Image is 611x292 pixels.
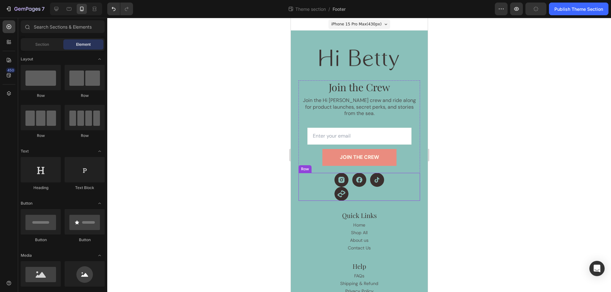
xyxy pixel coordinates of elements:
[294,6,327,12] span: Theme section
[65,185,105,191] div: Text Block
[21,185,61,191] div: Heading
[21,93,61,98] div: Row
[21,20,105,33] input: Search Sections & Elements
[95,146,105,156] span: Toggle open
[95,54,105,64] span: Toggle open
[35,42,49,47] span: Section
[65,93,105,98] div: Row
[21,148,29,154] span: Text
[21,56,33,62] span: Layout
[333,6,346,12] span: Footer
[21,200,32,206] span: Button
[65,133,105,139] div: Row
[21,253,32,258] span: Media
[65,237,105,243] div: Button
[589,261,605,276] div: Open Intercom Messenger
[21,133,61,139] div: Row
[95,250,105,261] span: Toggle open
[76,42,91,47] span: Element
[291,18,428,292] iframe: Design area
[328,6,330,12] span: /
[54,270,83,276] a: Privacy Policy
[554,6,603,12] div: Publish Theme Section
[107,3,133,15] div: Undo/Redo
[549,3,608,15] button: Publish Theme Section
[3,3,47,15] button: 7
[95,198,105,208] span: Toggle open
[42,5,45,13] p: 7
[21,237,61,243] div: Button
[6,68,15,73] div: 450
